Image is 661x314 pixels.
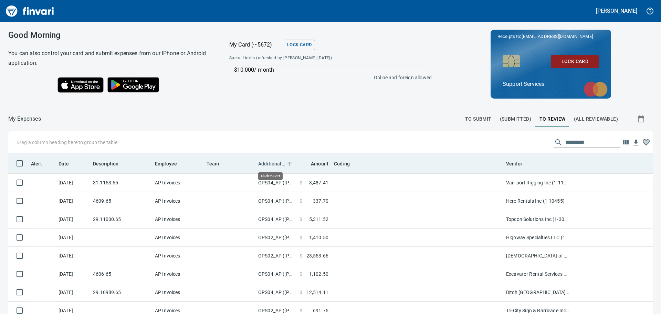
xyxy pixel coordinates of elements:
[300,307,302,314] span: $
[4,3,56,19] img: Finvari
[56,174,90,192] td: [DATE]
[309,216,328,223] span: 5,311.52
[539,115,566,123] span: To Review
[258,160,294,168] span: Additional Reviewer
[503,80,599,88] p: Support Services
[152,229,204,247] td: AP Invoices
[302,160,328,168] span: Amount
[152,174,204,192] td: AP Invoices
[255,247,297,265] td: OPS02_AP ([PERSON_NAME], [PERSON_NAME], [PERSON_NAME], [PERSON_NAME])
[56,247,90,265] td: [DATE]
[465,115,492,123] span: To Submit
[255,265,297,283] td: OPS04_AP ([PERSON_NAME], [PERSON_NAME], [PERSON_NAME], [PERSON_NAME], [PERSON_NAME])
[255,283,297,302] td: OPS04_AP ([PERSON_NAME], [PERSON_NAME], [PERSON_NAME], [PERSON_NAME], [PERSON_NAME])
[506,160,531,168] span: Vendor
[309,234,328,241] span: 1,410.50
[90,265,152,283] td: 4606.65
[8,49,212,68] h6: You can also control your card and submit expenses from our iPhone or Android application.
[59,160,69,168] span: Date
[313,307,328,314] span: 691.75
[255,210,297,229] td: OPS04_AP ([PERSON_NAME], [PERSON_NAME], [PERSON_NAME], [PERSON_NAME], [PERSON_NAME])
[155,160,186,168] span: Employee
[229,41,281,49] p: My Card (···5672)
[56,192,90,210] td: [DATE]
[313,197,328,204] span: 337.70
[152,283,204,302] td: AP Invoices
[334,160,359,168] span: Coding
[93,160,128,168] span: Description
[503,283,572,302] td: Ditch [GEOGRAPHIC_DATA] (1-10309)
[556,57,594,66] span: Lock Card
[90,192,152,210] td: 4609.65
[207,160,228,168] span: Team
[90,210,152,229] td: 29.11000.65
[17,139,117,146] p: Drag a column heading here to group the table
[300,197,302,204] span: $
[506,160,522,168] span: Vendor
[31,160,42,168] span: Alert
[287,41,312,49] span: Lock Card
[152,210,204,229] td: AP Invoices
[641,137,651,148] button: Column choices favorited. Click to reset to default
[56,283,90,302] td: [DATE]
[300,234,302,241] span: $
[255,229,297,247] td: OPS02_AP ([PERSON_NAME], [PERSON_NAME], [PERSON_NAME], [PERSON_NAME])
[229,55,381,62] span: Spend Limits (refreshed by [PERSON_NAME] [DATE])
[631,138,641,148] button: Download Table
[594,6,639,16] button: [PERSON_NAME]
[620,137,631,148] button: Choose columns to display
[503,229,572,247] td: Highway Specialties LLC (1-10458)
[56,210,90,229] td: [DATE]
[152,265,204,283] td: AP Invoices
[311,160,328,168] span: Amount
[155,160,177,168] span: Employee
[300,179,302,186] span: $
[152,247,204,265] td: AP Invoices
[57,77,104,93] img: Download on the App Store
[93,160,119,168] span: Description
[8,30,212,40] h3: Good Morning
[334,160,350,168] span: Coding
[503,192,572,210] td: Herc Rentals Inc (1-10455)
[90,174,152,192] td: 31.1153.65
[596,7,637,14] h5: [PERSON_NAME]
[224,74,432,81] p: Online and foreign allowed
[503,265,572,283] td: Excavator Rental Services LLC (1-10359)
[255,192,297,210] td: OPS04_AP ([PERSON_NAME], [PERSON_NAME], [PERSON_NAME], [PERSON_NAME], [PERSON_NAME])
[497,33,604,40] p: Receipts to:
[300,271,302,277] span: $
[300,252,302,259] span: $
[503,174,572,192] td: Van-port Rigging Inc (1-11072)
[503,247,572,265] td: [DEMOGRAPHIC_DATA] of All Trades LLC. dba C.O.A.T Flagging (1-22216)
[207,160,219,168] span: Team
[90,283,152,302] td: 29.10989.65
[631,111,653,127] button: Show transactions within a particular date range
[56,229,90,247] td: [DATE]
[258,160,285,168] span: Additional Reviewer
[574,115,618,123] span: (All Reviewable)
[300,289,302,296] span: $
[31,160,51,168] span: Alert
[503,210,572,229] td: Topcon Solutions Inc (1-30481)
[300,216,302,223] span: $
[59,160,78,168] span: Date
[234,66,428,74] p: $10,000 / month
[500,115,531,123] span: (Submitted)
[309,271,328,277] span: 1,102.50
[56,265,90,283] td: [DATE]
[306,289,328,296] span: 12,514.11
[521,33,593,40] span: [EMAIL_ADDRESS][DOMAIN_NAME]
[8,115,41,123] nav: breadcrumb
[284,40,315,50] button: Lock Card
[152,192,204,210] td: AP Invoices
[8,115,41,123] p: My Expenses
[580,78,611,100] img: mastercard.svg
[309,179,328,186] span: 3,487.41
[551,55,599,68] button: Lock Card
[255,174,297,192] td: OPS04_AP ([PERSON_NAME], [PERSON_NAME], [PERSON_NAME], [PERSON_NAME], [PERSON_NAME])
[306,252,328,259] span: 23,553.66
[104,73,163,96] img: Get it on Google Play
